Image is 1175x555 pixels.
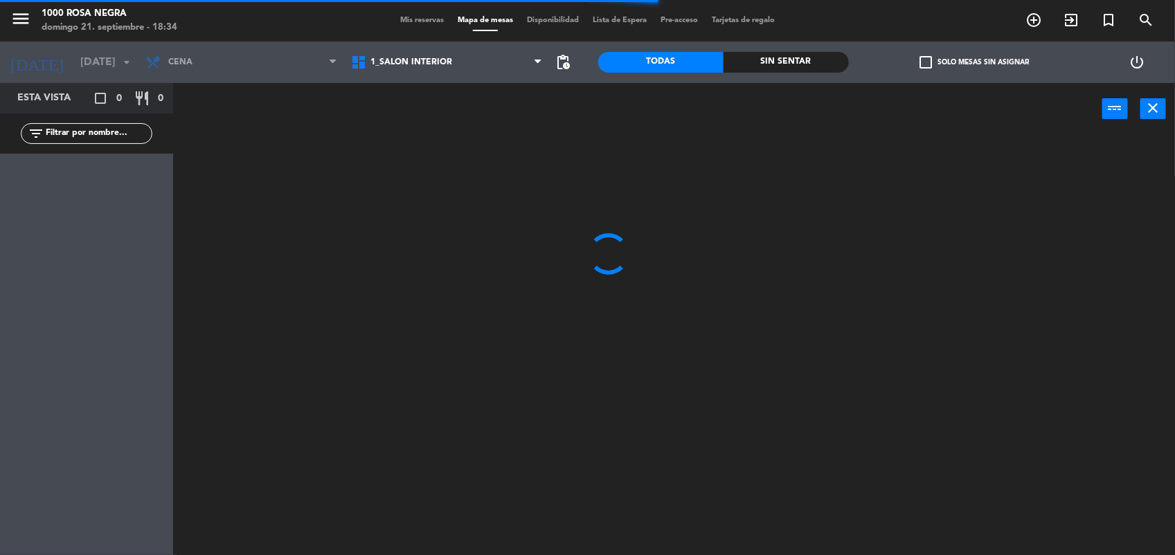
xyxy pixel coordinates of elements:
[370,57,452,67] span: 1_SALON INTERIOR
[920,56,932,69] span: check_box_outline_blank
[393,17,451,24] span: Mis reservas
[1138,12,1154,28] i: search
[1140,98,1166,119] button: close
[44,126,152,141] input: Filtrar por nombre...
[586,17,654,24] span: Lista de Espera
[116,91,122,107] span: 0
[28,125,44,142] i: filter_list
[1063,12,1079,28] i: exit_to_app
[134,90,150,107] i: restaurant
[555,54,572,71] span: pending_actions
[42,21,177,35] div: domingo 21. septiembre - 18:34
[724,52,849,73] div: Sin sentar
[1145,100,1162,116] i: close
[520,17,586,24] span: Disponibilidad
[1129,54,1146,71] i: power_settings_new
[7,90,100,107] div: Esta vista
[92,90,109,107] i: crop_square
[1107,100,1124,116] i: power_input
[1100,12,1117,28] i: turned_in_not
[168,57,192,67] span: Cena
[10,8,31,34] button: menu
[158,91,163,107] span: 0
[1102,98,1128,119] button: power_input
[118,54,135,71] i: arrow_drop_down
[598,52,724,73] div: Todas
[10,8,31,29] i: menu
[1025,12,1042,28] i: add_circle_outline
[705,17,782,24] span: Tarjetas de regalo
[42,7,177,21] div: 1000 Rosa Negra
[920,56,1029,69] label: Solo mesas sin asignar
[654,17,705,24] span: Pre-acceso
[451,17,520,24] span: Mapa de mesas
